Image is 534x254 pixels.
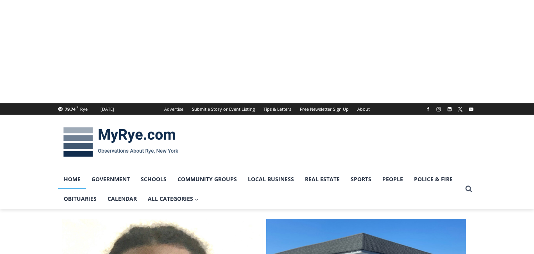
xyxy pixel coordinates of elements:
[142,189,204,209] a: All Categories
[80,106,88,113] div: Rye
[102,189,142,209] a: Calendar
[423,104,433,114] a: Facebook
[377,169,409,189] a: People
[188,103,259,115] a: Submit a Story or Event Listing
[462,182,476,196] button: View Search Form
[160,103,374,115] nav: Secondary Navigation
[86,169,135,189] a: Government
[445,104,454,114] a: Linkedin
[242,169,299,189] a: Local Business
[466,104,476,114] a: YouTube
[58,169,462,209] nav: Primary Navigation
[172,169,242,189] a: Community Groups
[259,103,296,115] a: Tips & Letters
[455,104,465,114] a: X
[296,103,353,115] a: Free Newsletter Sign Up
[148,195,199,203] span: All Categories
[58,189,102,209] a: Obituaries
[409,169,458,189] a: Police & Fire
[160,103,188,115] a: Advertise
[434,104,443,114] a: Instagram
[77,105,78,109] span: F
[345,169,377,189] a: Sports
[100,106,114,113] div: [DATE]
[299,169,345,189] a: Real Estate
[353,103,374,115] a: About
[135,169,172,189] a: Schools
[58,122,183,162] img: MyRye.com
[58,169,86,189] a: Home
[65,106,75,112] span: 79.74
